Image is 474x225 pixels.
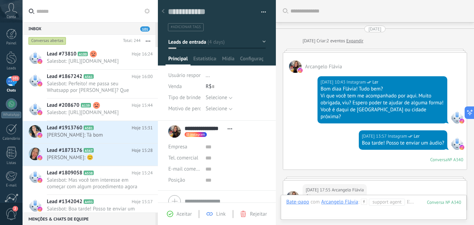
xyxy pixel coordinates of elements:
[358,199,359,206] span: :
[168,141,200,153] div: Empresa
[240,55,263,66] span: Configurações
[168,155,198,161] span: Tel. comercial
[37,207,42,211] img: instagram.svg
[81,103,91,107] span: A139
[37,81,42,86] img: instagram.svg
[37,155,42,160] img: instagram.svg
[346,37,363,44] a: Expandir
[451,111,463,123] span: Instagram
[306,193,364,200] div: Oi
[168,103,201,114] div: Motivo de perda
[388,133,407,140] span: Instagram
[168,92,201,103] div: Tipo de brinde
[193,55,217,66] span: Estatísticas
[321,199,358,205] div: Arcangelo Flávia
[427,199,461,205] div: 340
[1,88,22,93] div: Chats
[78,52,88,56] span: A100
[23,98,158,121] a: Lead #208670 A139 Hoje 15:44 Salesbot: [URL][DOMAIN_NAME]
[47,170,82,176] span: Lead #1809058
[369,199,405,206] span: Support agent
[84,148,94,153] span: A567
[332,187,364,193] span: Arcangelo Flávia
[37,178,42,183] img: instagram.svg
[47,124,82,131] span: Lead #1913760
[84,199,94,204] span: A493
[23,213,155,225] div: Menções & Chats de equipe
[37,59,42,64] img: instagram.svg
[84,74,94,79] span: A561
[168,95,201,100] span: Tipo de brinde
[28,37,66,45] div: Conversas abertas
[23,22,155,35] div: Inbox
[140,26,150,32] span: 101
[206,72,210,79] span: ...
[327,37,345,44] span: 2 eventos
[206,103,232,114] button: Selecione
[190,133,205,136] span: instagram
[168,164,200,175] button: E-mail comercial
[459,145,464,150] img: instagram.svg
[47,198,82,205] span: Lead #1342042
[23,70,158,98] a: Lead #1867242 A561 Hoje 16:00 Salesbot: Perfeito! me passa seu Whatsapp por [PERSON_NAME]? Que as...
[132,73,153,80] span: Hoje 16:00
[47,58,139,64] span: Salesbot: [URL][DOMAIN_NAME]
[177,211,192,217] span: Aceitar
[448,157,463,163] div: № A340
[321,79,347,86] div: [DATE] 10:43
[321,86,444,93] div: Bom diaa Flávia! Tudo bem?
[12,206,18,211] span: 2
[37,133,42,138] img: instagram.svg
[168,106,204,111] span: Motivo de perda
[132,102,153,109] span: Hoje 15:44
[430,157,448,163] div: Conversa
[1,66,22,71] div: Leads
[216,211,226,217] span: Link
[321,93,444,106] div: Vi que você tem me acompanhado por aqui. Muito obrigada, viu? Espero poder te ajudar de alguma fo...
[168,175,200,186] div: Posição
[168,166,205,172] span: E-mail comercial
[347,79,366,86] span: Instagram
[168,178,185,183] span: Posição
[321,106,444,120] div: Você é daqui de [GEOGRAPHIC_DATA] ou cidade próxima?
[47,154,139,161] span: [PERSON_NAME]: 😊
[206,105,227,112] span: Selecione
[47,132,139,138] span: [PERSON_NAME]: Tá bom
[305,63,342,70] span: Arcangelo Flávia
[132,124,153,131] span: Hoje 15:31
[47,177,139,190] span: Salesbot: Mas você tem interesse em começar com algum procedimento agora ou em breve?
[1,41,22,46] div: Painel
[303,37,316,44] div: [DATE]
[37,110,42,115] img: instagram.svg
[298,68,303,73] img: instagram.svg
[84,126,94,130] span: A581
[47,73,82,80] span: Lead #1867242
[206,92,232,103] button: Selecione
[11,76,19,81] span: 101
[47,51,76,58] span: Lead #73810
[171,25,201,29] span: #adicionar tags
[168,72,213,79] span: Usuário responsável
[372,79,378,86] span: Ler
[168,153,198,164] button: Tel. comercial
[451,137,463,150] span: Instagram
[47,102,79,109] span: Lead #208670
[222,55,235,66] span: Mídia
[1,161,22,165] div: Listas
[132,198,153,205] span: Hoje 15:17
[287,191,299,204] span: Arcangelo Flávia
[120,37,141,44] div: Total: 244
[1,112,21,118] div: WhatsApp
[23,166,158,194] a: Lead #1809058 A538 Hoje 15:24 Salesbot: Mas você tem interesse em começar com algum procedimento ...
[132,51,153,58] span: Hoje 16:24
[362,140,444,147] div: Boa tarde! Posso te enviar um áudio?
[47,109,139,116] span: Salesbot: [URL][DOMAIN_NAME]
[168,55,188,66] span: Principal
[84,171,94,175] span: A538
[369,26,381,32] div: [DATE]
[306,187,332,193] div: [DATE] 17:55
[47,206,139,219] span: Salesbot: Boa tarde! Posso te enviar um áudio?
[1,183,22,188] div: E-mail
[23,195,158,223] a: Lead #1342042 A493 Hoje 15:17 Salesbot: Boa tarde! Posso te enviar um áudio?
[362,133,388,140] div: [DATE] 13:57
